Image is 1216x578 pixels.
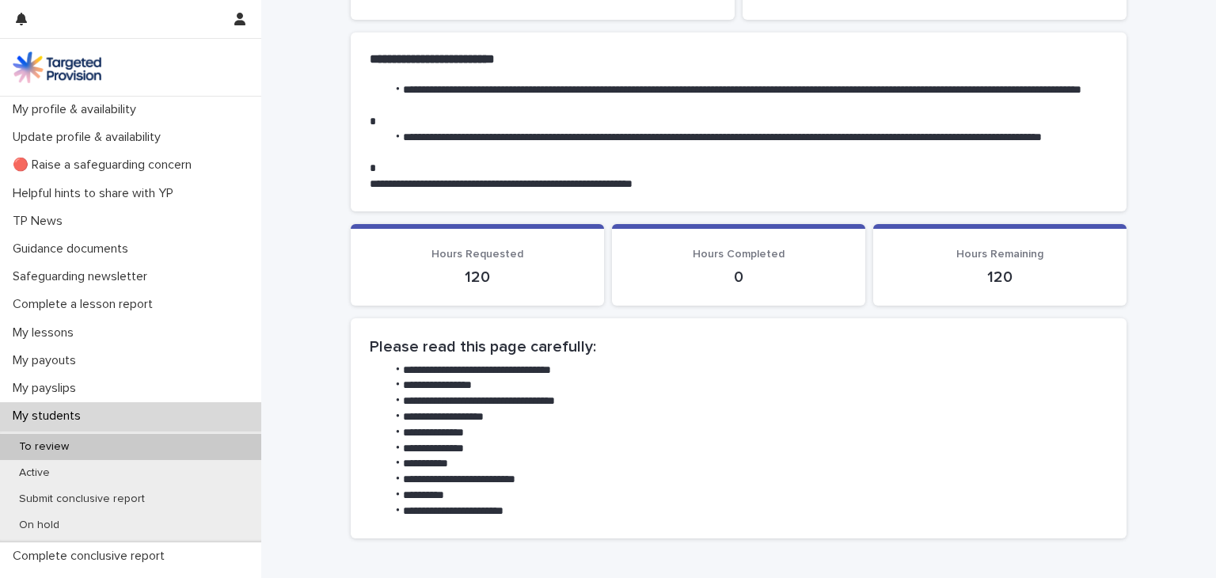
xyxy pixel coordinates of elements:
p: My students [6,409,93,424]
img: M5nRWzHhSzIhMunXDL62 [13,51,101,83]
p: Active [6,466,63,480]
p: 0 [631,268,846,287]
p: Update profile & availability [6,130,173,145]
p: To review [6,440,82,454]
p: My lessons [6,325,86,340]
p: 🔴 Raise a safeguarding concern [6,158,204,173]
p: Guidance documents [6,241,141,257]
span: Hours Completed [693,249,785,260]
span: Hours Requested [431,249,523,260]
p: TP News [6,214,75,229]
p: My payouts [6,353,89,368]
p: 120 [370,268,585,287]
p: My profile & availability [6,102,149,117]
p: On hold [6,519,72,532]
p: Complete conclusive report [6,549,177,564]
p: 120 [892,268,1108,287]
p: Safeguarding newsletter [6,269,160,284]
p: Complete a lesson report [6,297,165,312]
p: My payslips [6,381,89,396]
span: Hours Remaining [956,249,1043,260]
p: Helpful hints to share with YP [6,186,186,201]
p: Submit conclusive report [6,492,158,506]
h2: Please read this page carefully: [370,337,1108,356]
